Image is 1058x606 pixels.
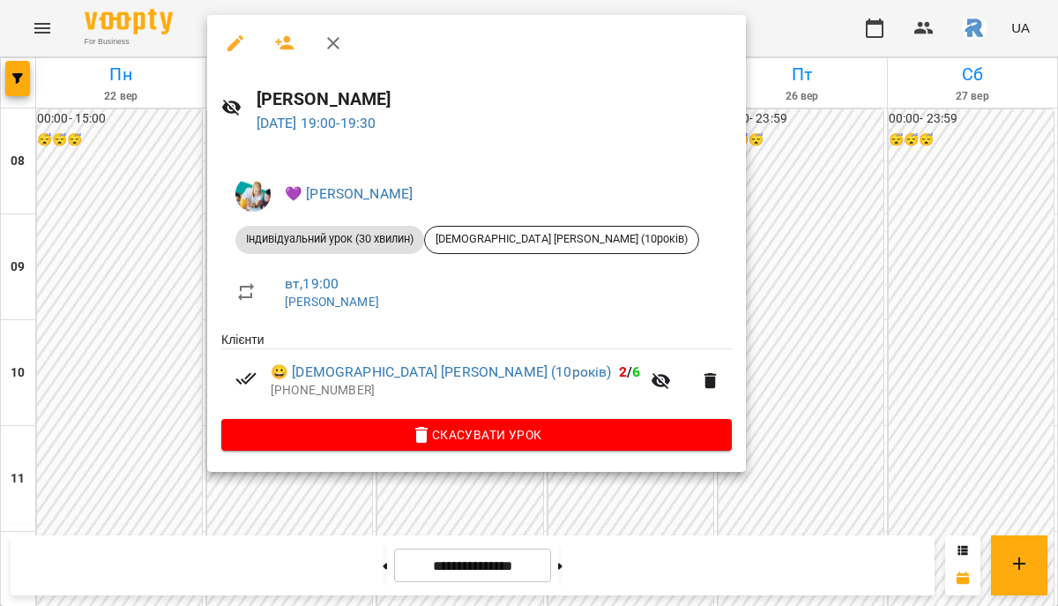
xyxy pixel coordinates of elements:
[235,231,424,247] span: Індивідуальний урок (30 хвилин)
[619,363,627,380] span: 2
[221,419,732,451] button: Скасувати Урок
[285,185,413,202] a: 💜 [PERSON_NAME]
[235,368,257,389] svg: Візит сплачено
[235,424,718,445] span: Скасувати Урок
[257,86,732,113] h6: [PERSON_NAME]
[425,231,698,247] span: [DEMOGRAPHIC_DATA] [PERSON_NAME] (10років)
[271,382,640,400] p: [PHONE_NUMBER]
[424,226,699,254] div: [DEMOGRAPHIC_DATA] [PERSON_NAME] (10років)
[285,275,339,292] a: вт , 19:00
[257,115,376,131] a: [DATE] 19:00-19:30
[271,362,612,383] a: 😀 [DEMOGRAPHIC_DATA] [PERSON_NAME] (10років)
[285,295,379,309] a: [PERSON_NAME]
[221,331,732,419] ul: Клієнти
[235,176,271,212] img: 3ca761c38a210465aa4e2d54dc9947a1.jpeg
[619,363,640,380] b: /
[632,363,640,380] span: 6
